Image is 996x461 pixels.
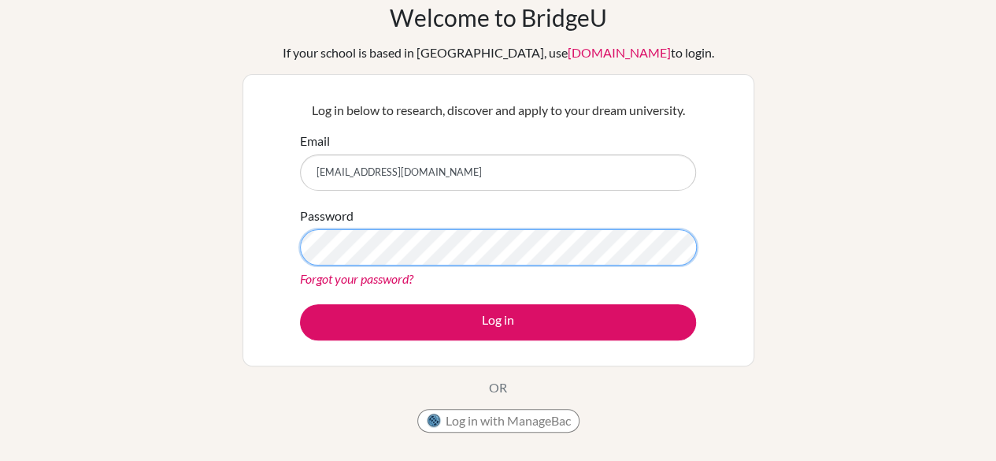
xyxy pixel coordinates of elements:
[390,3,607,32] h1: Welcome to BridgeU
[300,101,696,120] p: Log in below to research, discover and apply to your dream university.
[568,45,671,60] a: [DOMAIN_NAME]
[300,271,413,286] a: Forgot your password?
[300,132,330,151] label: Email
[417,409,579,433] button: Log in with ManageBac
[300,304,696,340] button: Log in
[300,206,354,225] label: Password
[283,43,714,62] div: If your school is based in [GEOGRAPHIC_DATA], use to login.
[489,378,507,397] p: OR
